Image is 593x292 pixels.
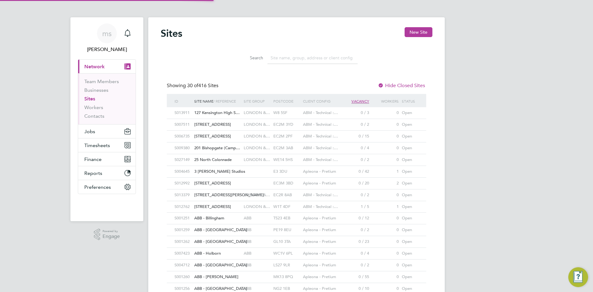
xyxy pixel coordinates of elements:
a: S0046453 [PERSON_NAME] Studios E3 3DUApleona - Pretium0 / 421Open [173,166,420,171]
div: Open [400,213,420,224]
a: S004712ABB - [GEOGRAPHIC_DATA] ABBLS27 9LRApleona - Pretium0 / 20Open [173,259,420,264]
a: S001256ABB - [GEOGRAPHIC_DATA] ABBNG2 1EBApleona - Pretium0 / 100Open [173,283,420,288]
span: Vacancy [351,99,369,104]
img: berryrecruitment-logo-retina.png [89,200,125,210]
span: [STREET_ADDRESS][PERSON_NAME] [194,192,264,197]
div: W1T 4DF [272,201,301,213]
span: ABM - Technical :… [303,157,338,162]
span: Apleona - Pretium [303,274,336,279]
span: ABB - [GEOGRAPHIC_DATA] [194,239,247,244]
a: S001262ABB - [GEOGRAPHIC_DATA] ABBGL10 3TAApleona - Pretium0 / 230Open [173,236,420,241]
div: Status [400,94,420,108]
div: 0 / 4 [341,142,371,154]
span: Apleona - Pretium [303,169,336,174]
span: ABB - [GEOGRAPHIC_DATA] [194,262,247,268]
div: S013379 [173,189,193,201]
span: ABM - Technical :… [303,133,338,139]
span: 30 of [187,83,198,89]
span: Finance [84,156,102,162]
div: 0 / 23 [341,236,371,248]
nav: Main navigation [70,17,143,221]
span: Apleona - Pretium [303,286,336,291]
button: Jobs [78,125,136,138]
a: Businesses [84,87,108,93]
div: 0 / 42 [341,166,371,177]
span: ABB - [GEOGRAPHIC_DATA] [194,227,247,232]
span: LONODN &… [244,110,270,115]
div: 0 / 3 [341,107,371,119]
div: S007511 [173,119,193,130]
span: Apleona - Pretium [303,239,336,244]
div: S027149 [173,154,193,166]
a: Powered byEngage [94,229,120,240]
button: New Site [405,27,432,37]
button: Finance [78,152,136,166]
div: 0 [371,119,400,130]
div: Postcode [272,94,301,108]
div: 0 [371,154,400,166]
div: 1 / 5 [341,201,371,213]
span: ABB [244,239,251,244]
div: E3 3DU [272,166,301,177]
span: 3 [PERSON_NAME] Studios [194,169,245,174]
div: 1 [371,201,400,213]
div: 0 / 2 [341,154,371,166]
a: S013379[STREET_ADDRESS][PERSON_NAME] LONODN &…EC2R 8ABABM - Technical :…0 / 20Open [173,189,420,194]
span: Apleona - Pretium [303,180,336,186]
div: 0 [371,236,400,248]
div: EC2M 3AB [272,142,301,154]
div: 0 [371,260,400,271]
span: ABM - Technical :… [303,145,338,150]
span: ABM - Technical :… [303,204,338,209]
span: LONODN &… [244,192,270,197]
div: Showing [167,83,220,89]
a: Go to home page [78,200,136,210]
a: S012992[STREET_ADDRESS] EC3M 3BDApleona - Pretium0 / 202Open [173,177,420,183]
a: ms[PERSON_NAME] [78,23,136,53]
div: 0 [371,142,400,154]
span: [STREET_ADDRESS] [194,180,231,186]
span: Apleona - Pretium [303,262,336,268]
span: [STREET_ADDRESS] [194,122,231,127]
a: Contacts [84,113,104,119]
div: 0 / 20 [341,178,371,189]
button: Reports [78,166,136,180]
span: ABB - Billingham [194,215,224,221]
div: WE14 5HS [272,154,301,166]
div: S006735 [173,131,193,142]
div: 0 [371,248,400,259]
div: EC2M 3YD [272,119,301,130]
div: Open [400,224,420,236]
a: S001260ABB - [PERSON_NAME] MK13 8PQApleona - Pretium0 / 550Open [173,271,420,276]
span: ABM - Technical :… [303,122,338,127]
span: 416 Sites [187,83,218,89]
div: 0 / 2 [341,119,371,130]
div: 0 / 4 [341,248,371,259]
a: S006735[STREET_ADDRESS] LONDON &…EC2M 2PFABM - Technical :…0 / 150Open [173,130,420,136]
span: ABB - [GEOGRAPHIC_DATA] [194,286,247,291]
span: [STREET_ADDRESS] [194,133,231,139]
span: / Reference [213,99,236,104]
div: Open [400,260,420,271]
div: Workers [371,94,400,108]
span: Apleona - Pretium [303,251,336,256]
a: S001251ABB - Billingham ABBTS23 4EBApleona - Pretium0 / 120Open [173,212,420,218]
div: Open [400,131,420,142]
div: S004712 [173,260,193,271]
span: 201 Bishopgate (Camp… [194,145,240,150]
span: ABB [244,262,251,268]
div: Open [400,166,420,177]
div: Open [400,271,420,283]
div: 0 [371,131,400,142]
div: S001262 [173,236,193,248]
a: S013911127 Kensington High S… LONODN &…W8 5SFABM - Technical :…0 / 30Open [173,107,420,112]
div: Open [400,154,420,166]
a: Team Members [84,78,119,84]
div: S012762 [173,201,193,213]
a: S007423ABB - Holborn ABBWC1V 6PLApleona - Pretium0 / 40Open [173,248,420,253]
div: Open [400,248,420,259]
div: 0 [371,213,400,224]
div: 0 [371,271,400,283]
div: 0 / 2 [341,224,371,236]
div: Site Name [193,94,242,108]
